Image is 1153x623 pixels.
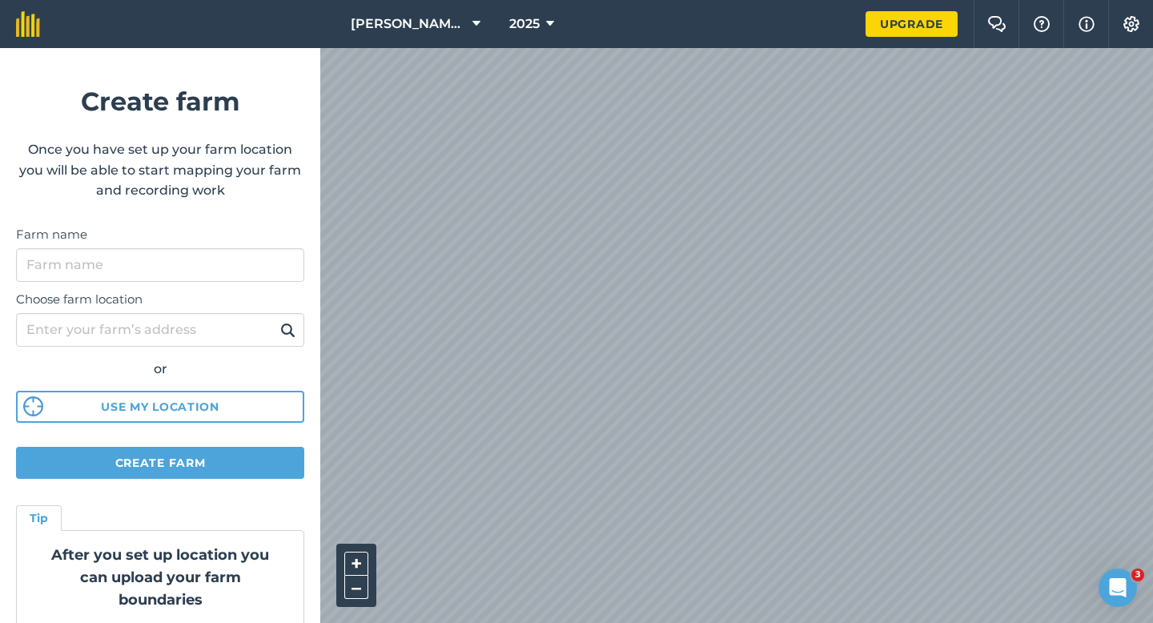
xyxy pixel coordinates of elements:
button: – [344,576,368,599]
input: Enter your farm’s address [16,313,304,347]
img: svg+xml;base64,PHN2ZyB4bWxucz0iaHR0cDovL3d3dy53My5vcmcvMjAwMC9zdmciIHdpZHRoPSIxOSIgaGVpZ2h0PSIyNC... [280,320,295,340]
p: Once you have set up your farm location you will be able to start mapping your farm and recording... [16,139,304,201]
iframe: Intercom live chat [1099,569,1137,607]
button: + [344,552,368,576]
h4: Tip [30,509,48,527]
img: A question mark icon [1032,16,1051,32]
label: Farm name [16,225,304,244]
button: Use my location [16,391,304,423]
input: Farm name [16,248,304,282]
div: or [16,359,304,380]
button: Create farm [16,447,304,479]
img: svg%3e [23,396,43,416]
h1: Create farm [16,81,304,122]
a: Upgrade [866,11,958,37]
img: A cog icon [1122,16,1141,32]
span: [PERSON_NAME] & Sons Farming LTD [351,14,466,34]
label: Choose farm location [16,290,304,309]
img: fieldmargin Logo [16,11,40,37]
strong: After you set up location you can upload your farm boundaries [51,546,269,609]
span: 2025 [509,14,540,34]
img: Two speech bubbles overlapping with the left bubble in the forefront [987,16,1006,32]
img: svg+xml;base64,PHN2ZyB4bWxucz0iaHR0cDovL3d3dy53My5vcmcvMjAwMC9zdmciIHdpZHRoPSIxNyIgaGVpZ2h0PSIxNy... [1079,14,1095,34]
span: 3 [1131,569,1144,581]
